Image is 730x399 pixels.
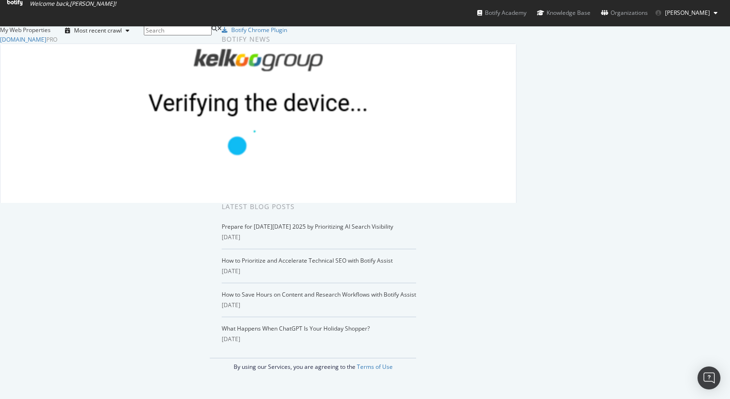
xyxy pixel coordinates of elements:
div: [DATE] [222,301,416,310]
a: How to Save Hours on Content and Research Workflows with Botify Assist [222,290,416,299]
div: [DATE] [222,267,416,276]
div: Pro [46,35,57,44]
div: Botify news [222,34,416,44]
div: [DATE] [222,335,416,344]
a: Botify Chrome Plugin [222,26,287,34]
div: Open Intercom Messenger [698,366,720,389]
button: Most recent crawl [58,26,136,35]
div: Knowledge Base [537,8,590,18]
a: Terms of Use [357,363,393,371]
button: [PERSON_NAME] [648,5,725,21]
div: Botify Academy [477,8,526,18]
div: Organizations [601,8,648,18]
a: How to Prioritize and Accelerate Technical SEO with Botify Assist [222,256,393,265]
div: Latest Blog Posts [222,201,416,212]
div: [DATE] [222,233,416,242]
input: Search [144,26,212,35]
span: Nicolas Leroy [665,9,710,17]
a: Prepare for [DATE][DATE] 2025 by Prioritizing AI Search Visibility [222,222,393,231]
div: By using our Services, you are agreeing to the [210,358,416,371]
div: Botify Chrome Plugin [231,26,287,34]
a: What Happens When ChatGPT Is Your Holiday Shopper? [222,324,370,332]
div: Most recent crawl [74,26,122,34]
